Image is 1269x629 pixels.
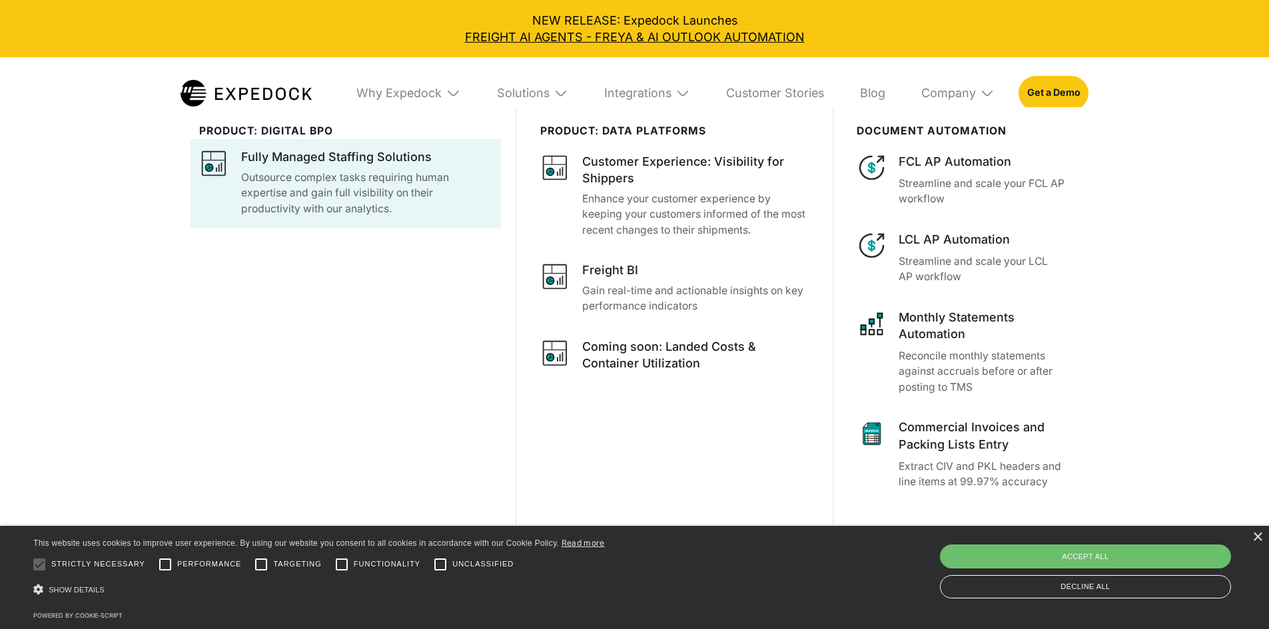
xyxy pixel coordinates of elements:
[899,176,1070,207] p: Streamline and scale your FCL AP workflow
[899,419,1070,452] div: Commercial Invoices and Packing Lists Entry
[177,558,242,570] span: Performance
[899,459,1070,490] p: Extract CIV and PKL headers and line items at 99.97% accuracy
[51,558,145,570] span: Strictly necessary
[582,283,809,314] p: Gain real-time and actionable insights on key performance indicators
[582,191,809,238] p: Enhance your customer experience by keeping your customers informed of the most recent changes to...
[921,86,976,101] div: Company
[857,153,1070,207] a: FCL AP AutomationStreamline and scale your FCL AP workflow
[497,86,550,101] div: Solutions
[540,125,809,138] div: PRODUCT: data platforms
[857,125,1070,138] div: document automation
[33,612,123,619] a: Powered by cookie-script
[344,57,472,129] div: Why Expedock
[909,57,1007,129] div: Company
[540,153,809,238] a: Customer Experience: Visibility for ShippersEnhance your customer experience by keeping your cust...
[12,12,1257,45] div: NEW RELEASE: Expedock Launches
[899,348,1070,395] p: Reconcile monthly statements against accruals before or after posting to TMS
[940,575,1231,598] div: Decline all
[899,254,1070,285] p: Streamline and scale your LCL AP workflow
[241,170,492,217] p: Outsource complex tasks requiring human expertise and gain full visibility on their productivity ...
[582,262,638,278] div: Freight BI
[452,558,514,570] span: Unclassified
[33,580,605,600] div: Show details
[592,57,702,129] div: Integrations
[241,148,432,165] div: Fully Managed Staffing Solutions
[857,231,1070,285] a: LCL AP AutomationStreamline and scale your LCL AP workflow
[714,57,836,129] a: Customer Stories
[199,125,492,138] div: product: digital bpo
[12,29,1257,45] a: FREIGHT AI AGENTS - FREYA & AI OUTLOOK AUTOMATION
[354,558,420,570] span: Functionality
[940,544,1231,568] div: Accept all
[1019,76,1088,110] a: Get a Demo
[582,153,809,186] div: Customer Experience: Visibility for Shippers
[899,309,1070,342] div: Monthly Statements Automation
[899,231,1070,248] div: LCL AP Automation
[1047,485,1269,629] iframe: Chat Widget
[857,309,1070,395] a: Monthly Statements AutomationReconcile monthly statements against accruals before or after postin...
[199,148,492,216] a: Fully Managed Staffing SolutionsOutsource complex tasks requiring human expertise and gain full v...
[899,153,1070,170] div: FCL AP Automation
[857,419,1070,489] a: Commercial Invoices and Packing Lists EntryExtract CIV and PKL headers and line items at 99.97% a...
[49,586,105,594] span: Show details
[848,57,897,129] a: Blog
[540,262,809,314] a: Freight BIGain real-time and actionable insights on key performance indicators
[562,538,605,548] a: Read more
[356,86,442,101] div: Why Expedock
[33,538,559,548] span: This website uses cookies to improve user experience. By using our website you consent to all coo...
[540,338,809,376] a: Coming soon: Landed Costs & Container Utilization
[485,57,580,129] div: Solutions
[273,558,321,570] span: Targeting
[604,86,671,101] div: Integrations
[582,338,809,371] div: Coming soon: Landed Costs & Container Utilization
